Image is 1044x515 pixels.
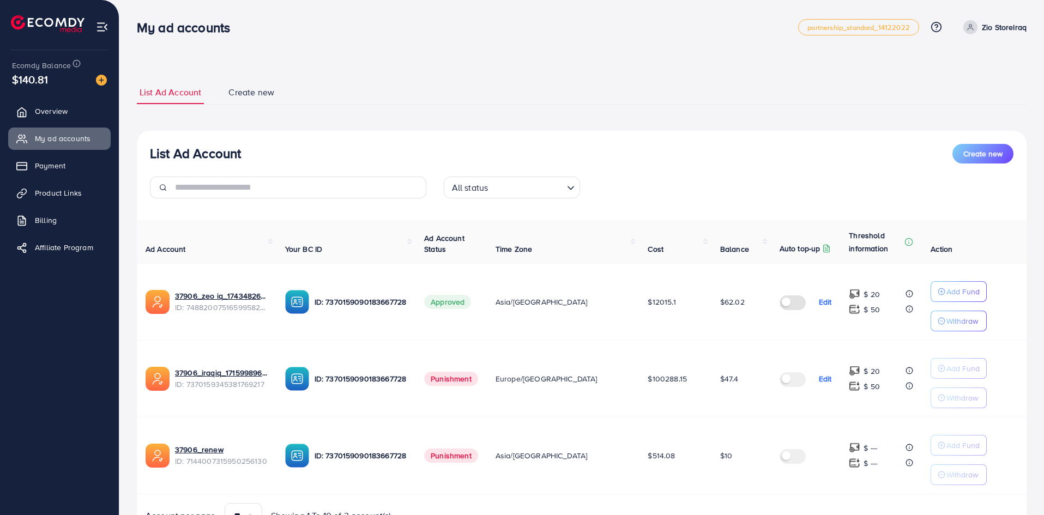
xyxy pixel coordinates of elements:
img: top-up amount [849,288,860,300]
img: ic-ads-acc.e4c84228.svg [146,290,170,314]
div: <span class='underline'>37906_renew</span></br>7144007315950256130 [175,444,268,466]
input: Search for option [491,178,562,196]
span: $10 [720,450,732,461]
button: Add Fund [931,281,987,302]
p: Withdraw [946,314,978,328]
p: ID: 7370159090183667728 [315,372,407,385]
img: logo [11,15,85,32]
a: My ad accounts [8,128,111,149]
img: top-up amount [849,457,860,469]
span: Approved [424,295,471,309]
span: Create new [228,86,274,99]
span: Punishment [424,372,478,386]
img: image [96,75,107,86]
span: Action [931,244,952,255]
img: top-up amount [849,380,860,392]
span: Punishment [424,449,478,463]
span: Time Zone [496,244,532,255]
p: $ --- [864,457,877,470]
p: $ 50 [864,303,880,316]
a: Product Links [8,182,111,204]
span: Overview [35,106,68,117]
span: ID: 7144007315950256130 [175,456,268,466]
button: Add Fund [931,435,987,456]
p: Threshold information [849,229,902,255]
p: Auto top-up [780,242,820,255]
span: My ad accounts [35,133,90,144]
span: Billing [35,215,57,226]
div: <span class='underline'>37906_iraqiq_1715998964646</span></br>7370159345381769217 [175,367,268,390]
span: Product Links [35,187,82,198]
img: top-up amount [849,304,860,315]
div: <span class='underline'>37906_zeo iq_1743482618126</span></br>7488200751659958289 [175,290,268,313]
h3: List Ad Account [150,146,241,161]
img: top-up amount [849,365,860,377]
span: Create new [963,148,1003,159]
span: $140.81 [12,71,48,87]
img: ic-ads-acc.e4c84228.svg [146,367,170,391]
span: $514.08 [648,450,675,461]
p: $ 20 [864,288,880,301]
img: top-up amount [849,442,860,453]
span: $12015.1 [648,296,675,307]
p: Edit [819,372,832,385]
a: Payment [8,155,111,177]
span: Asia/[GEOGRAPHIC_DATA] [496,450,588,461]
button: Create new [952,144,1013,163]
span: $100288.15 [648,373,687,384]
span: ID: 7488200751659958289 [175,302,268,313]
a: partnership_standard_14122022 [798,19,919,35]
span: Payment [35,160,65,171]
img: ic-ads-acc.e4c84228.svg [146,444,170,468]
a: Zio StoreIraq [959,20,1027,34]
span: Ecomdy Balance [12,60,71,71]
p: Edit [819,295,832,308]
p: Withdraw [946,468,978,481]
span: Ad Account Status [424,233,464,255]
span: List Ad Account [140,86,201,99]
span: ID: 7370159345381769217 [175,379,268,390]
button: Withdraw [931,387,987,408]
span: Ad Account [146,244,186,255]
span: All status [450,180,491,196]
a: 37906_iraqiq_1715998964646 [175,367,268,378]
div: Search for option [444,177,580,198]
h3: My ad accounts [137,20,239,35]
span: Affiliate Program [35,242,93,253]
button: Withdraw [931,464,987,485]
p: Add Fund [946,439,980,452]
a: Overview [8,100,111,122]
span: Cost [648,244,663,255]
img: ic-ba-acc.ded83a64.svg [285,290,309,314]
span: $47.4 [720,373,739,384]
p: $ --- [864,441,877,455]
span: Your BC ID [285,244,323,255]
p: ID: 7370159090183667728 [315,449,407,462]
a: Affiliate Program [8,237,111,258]
p: Add Fund [946,362,980,375]
a: 37906_zeo iq_1743482618126 [175,290,268,301]
p: ID: 7370159090183667728 [315,295,407,308]
a: Billing [8,209,111,231]
p: Add Fund [946,285,980,298]
p: $ 20 [864,365,880,378]
span: Asia/[GEOGRAPHIC_DATA] [496,296,588,307]
span: Europe/[GEOGRAPHIC_DATA] [496,373,598,384]
iframe: Chat [998,466,1036,507]
span: Balance [720,244,749,255]
button: Add Fund [931,358,987,379]
p: $ 50 [864,380,880,393]
p: Zio StoreIraq [982,21,1027,34]
span: partnership_standard_14122022 [807,24,910,31]
img: ic-ba-acc.ded83a64.svg [285,367,309,391]
img: ic-ba-acc.ded83a64.svg [285,444,309,468]
a: 37906_renew [175,444,268,455]
img: menu [96,21,108,33]
p: Withdraw [946,391,978,404]
button: Withdraw [931,311,987,331]
span: $62.02 [720,296,745,307]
